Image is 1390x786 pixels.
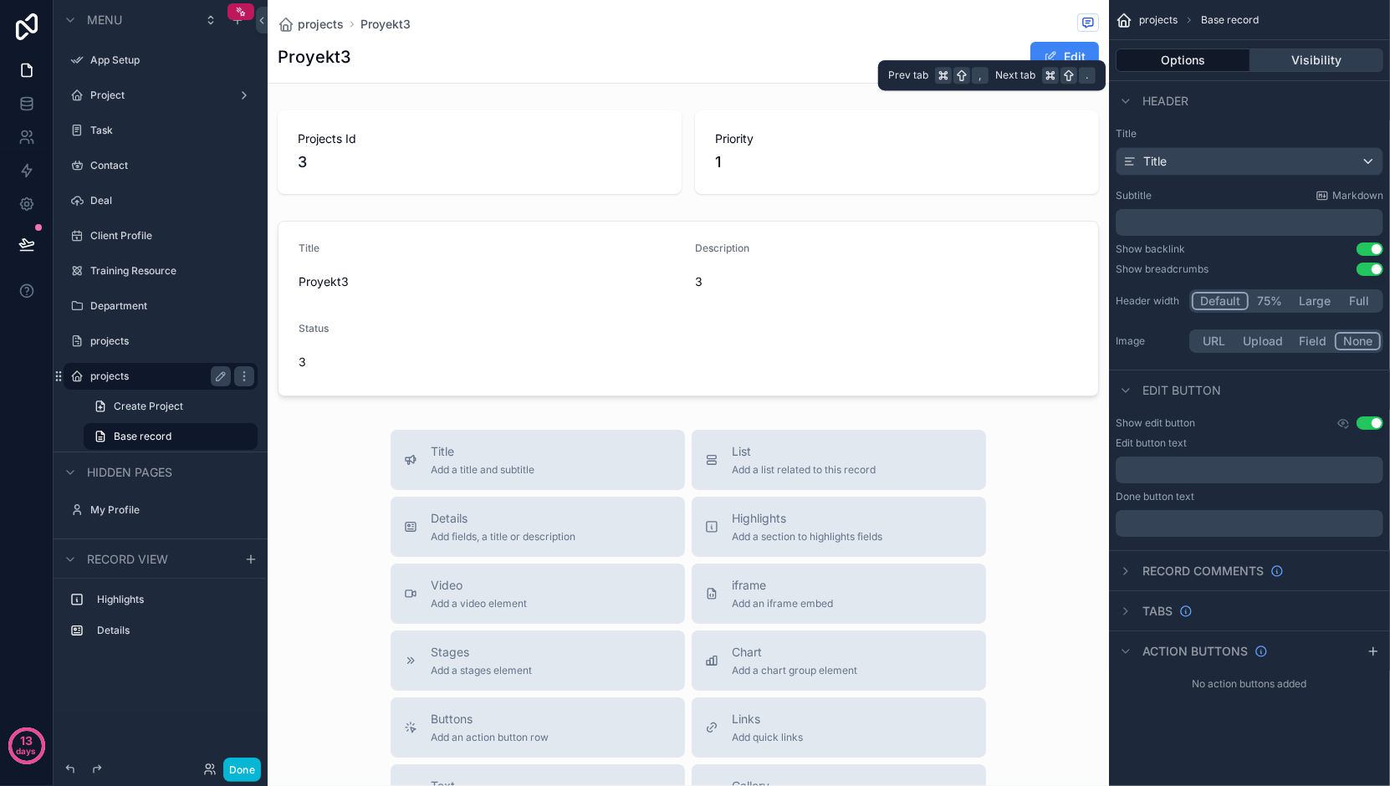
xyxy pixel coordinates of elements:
span: . [1081,69,1094,82]
label: Highlights [97,593,251,606]
p: days [17,739,37,763]
p: 13 [20,732,33,749]
span: Edit button [1142,382,1221,399]
button: StagesAdd a stages element [391,630,685,691]
span: List [732,443,876,460]
button: Full [1338,292,1381,310]
div: scrollable content [1116,209,1383,236]
button: Visibility [1250,48,1384,72]
button: Title [1116,147,1383,176]
span: Add a chart group element [732,664,857,677]
a: Markdown [1316,189,1383,202]
label: Department [90,299,254,313]
span: Title [1143,153,1167,170]
button: Done [223,758,261,782]
span: Base record [1201,13,1259,27]
button: DetailsAdd fields, a title or description [391,497,685,557]
span: Prev tab [888,69,928,82]
span: Record view [87,551,168,568]
span: Add quick links [732,731,803,744]
label: projects [90,334,254,348]
span: Buttons [431,711,549,727]
label: App Setup [90,54,254,67]
label: Header width [1116,294,1183,308]
button: ButtonsAdd an action button row [391,697,685,758]
label: Task [90,124,254,137]
span: Next tab [995,69,1035,82]
button: HighlightsAdd a section to highlights fields [692,497,986,557]
label: Details [97,624,251,637]
span: Add a list related to this record [732,463,876,477]
span: Add a video element [431,597,527,610]
span: Add a stages element [431,664,532,677]
span: Chart [732,644,857,661]
span: Action buttons [1142,643,1248,660]
span: Title [431,443,534,460]
button: Upload [1236,332,1291,350]
label: Project [90,89,231,102]
span: Video [431,577,527,594]
button: Default [1192,292,1249,310]
button: Options [1116,48,1250,72]
button: VideoAdd a video element [391,564,685,624]
span: Header [1142,93,1188,110]
label: Deal [90,194,254,207]
label: Done button text [1116,490,1194,503]
label: Contact [90,159,254,172]
button: 75% [1249,292,1291,310]
label: Image [1116,334,1183,348]
button: TitleAdd a title and subtitle [391,430,685,490]
button: Edit [1030,42,1099,72]
span: Menu [87,12,122,28]
label: Edit button text [1116,436,1187,450]
button: ChartAdd a chart group element [692,630,986,691]
label: My Profile [90,503,254,517]
div: scrollable content [1116,457,1383,483]
label: Client Profile [90,229,254,242]
span: Add a title and subtitle [431,463,534,477]
button: Field [1291,332,1336,350]
span: Add an iframe embed [732,597,833,610]
span: projects [298,16,344,33]
label: Training Resource [90,264,254,278]
button: URL [1192,332,1236,350]
label: Title [1116,127,1383,140]
a: Proyekt3 [360,16,411,33]
span: Create Project [114,400,183,413]
button: iframeAdd an iframe embed [692,564,986,624]
button: None [1335,332,1381,350]
span: Stages [431,644,532,661]
span: projects [1139,13,1178,27]
label: Subtitle [1116,189,1152,202]
span: Hidden pages [87,464,172,481]
span: Markdown [1332,189,1383,202]
span: Add fields, a title or description [431,530,575,544]
button: LinksAdd quick links [692,697,986,758]
span: iframe [732,577,833,594]
span: Record comments [1142,563,1264,579]
span: Add an action button row [431,731,549,744]
label: Show edit button [1116,416,1195,430]
h1: Proyekt3 [278,45,351,69]
div: Show breadcrumbs [1116,263,1209,276]
span: Base record [114,430,171,443]
div: No action buttons added [1109,671,1390,697]
span: Links [732,711,803,727]
label: projects [90,370,224,383]
span: Details [431,510,575,527]
div: Show backlink [1116,242,1185,256]
span: Add a section to highlights fields [732,530,882,544]
a: projects [278,16,344,33]
a: Base record [84,423,258,450]
button: ListAdd a list related to this record [692,430,986,490]
span: Highlights [732,510,882,527]
a: Create Project [84,393,258,420]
